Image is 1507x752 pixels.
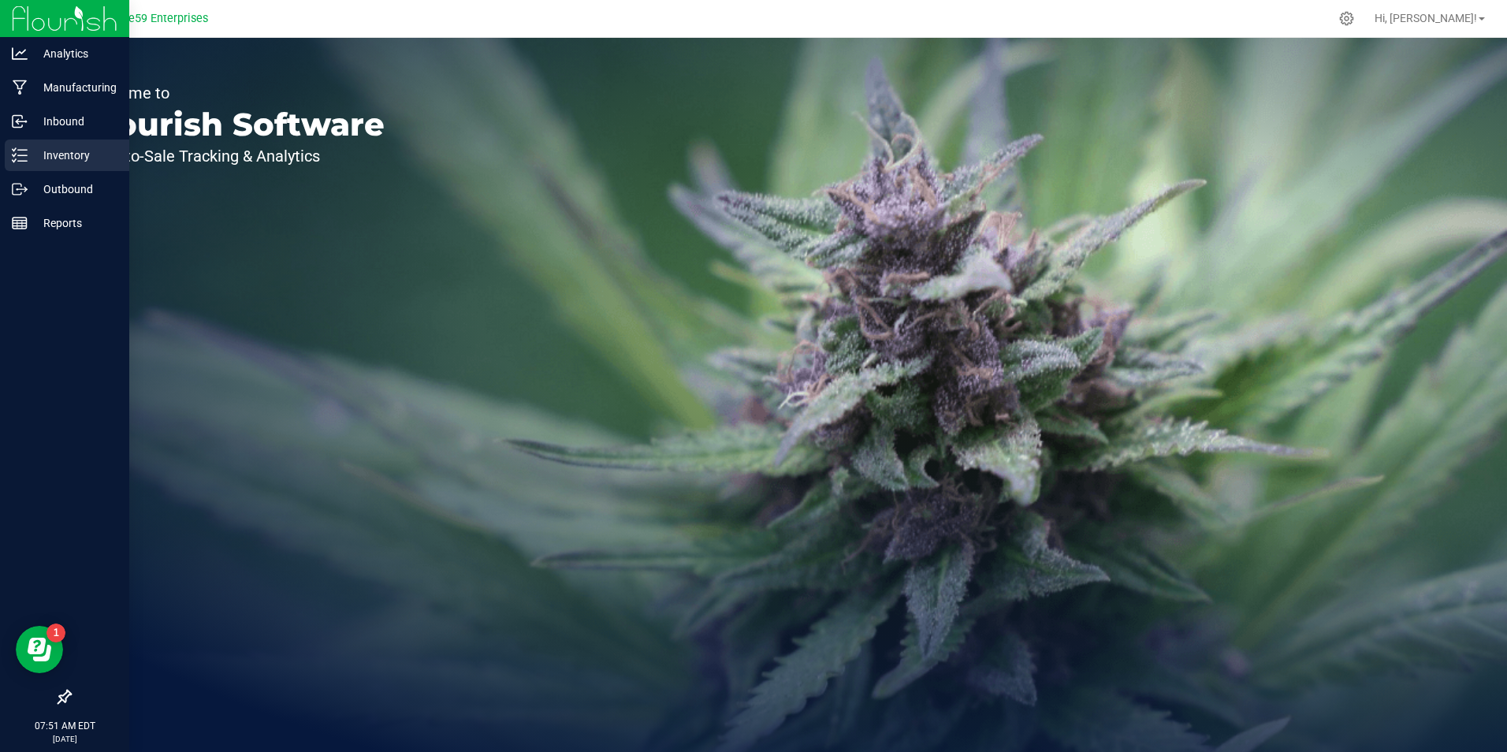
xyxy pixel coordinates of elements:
[28,214,122,233] p: Reports
[114,12,208,25] span: One59 Enterprises
[85,85,385,101] p: Welcome to
[85,109,385,140] p: Flourish Software
[1337,11,1356,26] div: Manage settings
[7,719,122,733] p: 07:51 AM EDT
[12,46,28,61] inline-svg: Analytics
[7,733,122,745] p: [DATE]
[28,180,122,199] p: Outbound
[28,112,122,131] p: Inbound
[12,215,28,231] inline-svg: Reports
[12,147,28,163] inline-svg: Inventory
[85,148,385,164] p: Seed-to-Sale Tracking & Analytics
[28,146,122,165] p: Inventory
[12,80,28,95] inline-svg: Manufacturing
[1375,12,1477,24] span: Hi, [PERSON_NAME]!
[47,624,65,642] iframe: Resource center unread badge
[12,114,28,129] inline-svg: Inbound
[16,626,63,673] iframe: Resource center
[28,78,122,97] p: Manufacturing
[12,181,28,197] inline-svg: Outbound
[28,44,122,63] p: Analytics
